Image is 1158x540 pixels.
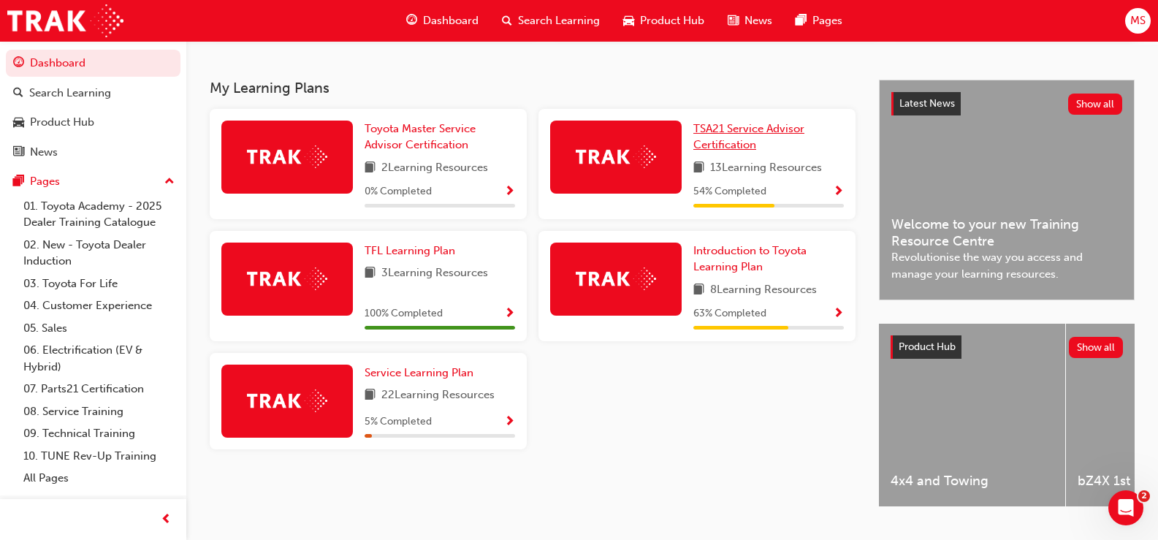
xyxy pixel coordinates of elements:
[6,47,180,168] button: DashboardSearch LearningProduct HubNews
[518,12,600,29] span: Search Learning
[504,416,515,429] span: Show Progress
[18,378,180,400] a: 07. Parts21 Certification
[504,186,515,199] span: Show Progress
[796,12,807,30] span: pages-icon
[365,265,376,283] span: book-icon
[365,159,376,178] span: book-icon
[504,413,515,431] button: Show Progress
[833,186,844,199] span: Show Progress
[504,308,515,321] span: Show Progress
[6,109,180,136] a: Product Hub
[7,4,123,37] img: Trak
[693,183,766,200] span: 54 % Completed
[812,12,842,29] span: Pages
[728,12,739,30] span: news-icon
[502,12,512,30] span: search-icon
[247,145,327,168] img: Trak
[365,365,479,381] a: Service Learning Plan
[365,305,443,322] span: 100 % Completed
[1108,490,1143,525] iframe: Intercom live chat
[891,473,1054,490] span: 4x4 and Towing
[784,6,854,36] a: pages-iconPages
[833,305,844,323] button: Show Progress
[693,243,844,275] a: Introduction to Toyota Learning Plan
[161,511,172,529] span: prev-icon
[576,267,656,290] img: Trak
[381,265,488,283] span: 3 Learning Resources
[6,80,180,107] a: Search Learning
[247,389,327,412] img: Trak
[833,183,844,201] button: Show Progress
[1068,94,1123,115] button: Show all
[899,341,956,353] span: Product Hub
[693,305,766,322] span: 63 % Completed
[365,183,432,200] span: 0 % Completed
[612,6,716,36] a: car-iconProduct Hub
[710,281,817,300] span: 8 Learning Resources
[6,139,180,166] a: News
[13,87,23,100] span: search-icon
[693,244,807,274] span: Introduction to Toyota Learning Plan
[6,168,180,195] button: Pages
[18,195,180,234] a: 01. Toyota Academy - 2025 Dealer Training Catalogue
[891,335,1123,359] a: Product HubShow all
[623,12,634,30] span: car-icon
[30,144,58,161] div: News
[879,324,1065,506] a: 4x4 and Towing
[833,308,844,321] span: Show Progress
[18,234,180,273] a: 02. New - Toyota Dealer Induction
[693,121,844,153] a: TSA21 Service Advisor Certification
[381,159,488,178] span: 2 Learning Resources
[490,6,612,36] a: search-iconSearch Learning
[6,50,180,77] a: Dashboard
[210,80,856,96] h3: My Learning Plans
[13,175,24,189] span: pages-icon
[891,92,1122,115] a: Latest NewsShow all
[640,12,704,29] span: Product Hub
[879,80,1135,300] a: Latest NewsShow allWelcome to your new Training Resource CentreRevolutionise the way you access a...
[1069,337,1124,358] button: Show all
[18,317,180,340] a: 05. Sales
[716,6,784,36] a: news-iconNews
[365,366,473,379] span: Service Learning Plan
[423,12,479,29] span: Dashboard
[365,387,376,405] span: book-icon
[899,97,955,110] span: Latest News
[406,12,417,30] span: guage-icon
[365,244,455,257] span: TFL Learning Plan
[365,121,515,153] a: Toyota Master Service Advisor Certification
[504,183,515,201] button: Show Progress
[247,267,327,290] img: Trak
[18,467,180,490] a: All Pages
[18,339,180,378] a: 06. Electrification (EV & Hybrid)
[365,243,461,259] a: TFL Learning Plan
[693,281,704,300] span: book-icon
[29,85,111,102] div: Search Learning
[365,122,476,152] span: Toyota Master Service Advisor Certification
[891,216,1122,249] span: Welcome to your new Training Resource Centre
[381,387,495,405] span: 22 Learning Resources
[13,116,24,129] span: car-icon
[693,159,704,178] span: book-icon
[164,172,175,191] span: up-icon
[18,445,180,468] a: 10. TUNE Rev-Up Training
[1138,490,1150,502] span: 2
[744,12,772,29] span: News
[1130,12,1146,29] span: MS
[13,146,24,159] span: news-icon
[891,249,1122,282] span: Revolutionise the way you access and manage your learning resources.
[365,414,432,430] span: 5 % Completed
[30,114,94,131] div: Product Hub
[18,400,180,423] a: 08. Service Training
[13,57,24,70] span: guage-icon
[576,145,656,168] img: Trak
[395,6,490,36] a: guage-iconDashboard
[1125,8,1151,34] button: MS
[504,305,515,323] button: Show Progress
[18,273,180,295] a: 03. Toyota For Life
[693,122,804,152] span: TSA21 Service Advisor Certification
[710,159,822,178] span: 13 Learning Resources
[30,173,60,190] div: Pages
